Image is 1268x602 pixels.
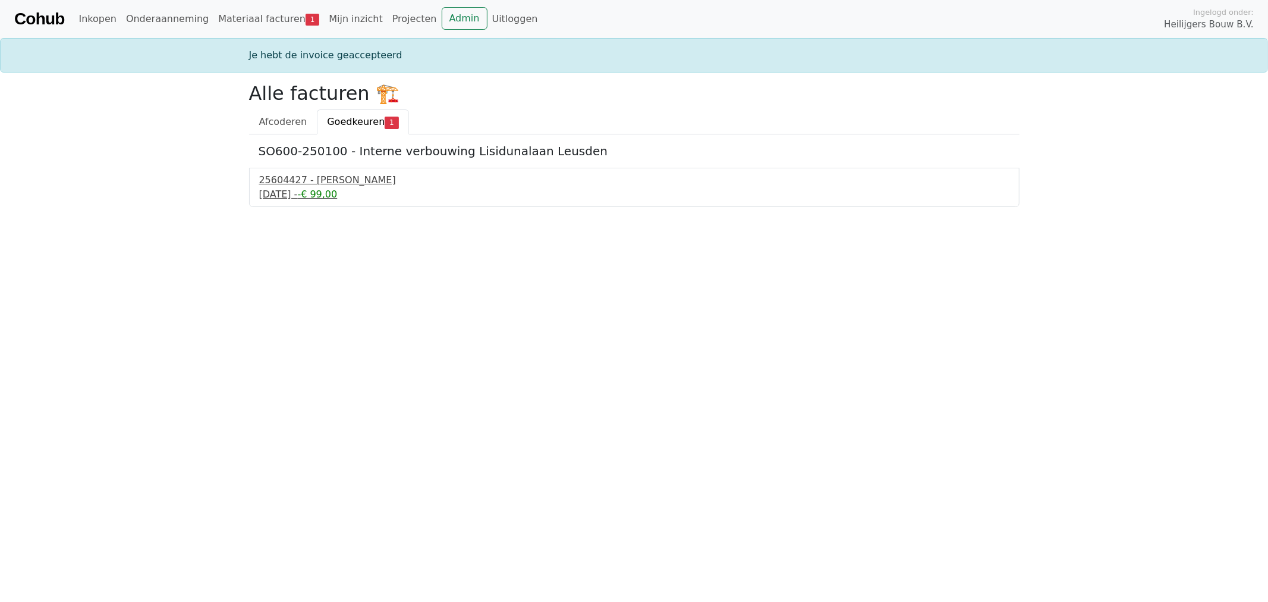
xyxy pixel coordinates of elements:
a: Goedkeuren1 [317,109,408,134]
a: Uitloggen [487,7,543,31]
span: -€ 99,00 [297,189,337,200]
div: [DATE] - [259,187,1009,202]
a: Materiaal facturen1 [213,7,324,31]
span: Goedkeuren [327,116,385,127]
a: 25604427 - [PERSON_NAME][DATE] --€ 99,00 [259,173,1009,202]
div: 25604427 - [PERSON_NAME] [259,173,1009,187]
a: Inkopen [74,7,121,31]
a: Mijn inzicht [324,7,388,31]
a: Onderaanneming [121,7,213,31]
a: Admin [442,7,487,30]
span: 1 [385,117,398,128]
h2: Alle facturen 🏗️ [249,82,1020,105]
span: Heilijgers Bouw B.V. [1164,18,1254,32]
a: Projecten [388,7,442,31]
span: Ingelogd onder: [1193,7,1254,18]
div: Je hebt de invoice geaccepteerd [242,48,1027,62]
a: Cohub [14,5,64,33]
a: Afcoderen [249,109,317,134]
h5: SO600-250100 - Interne verbouwing Lisidunalaan Leusden [259,144,1010,158]
span: Afcoderen [259,116,307,127]
span: 1 [306,14,319,26]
